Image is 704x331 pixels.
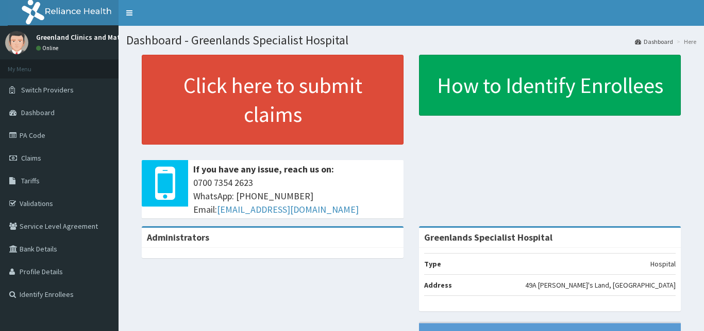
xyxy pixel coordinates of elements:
p: Hospital [650,259,676,269]
a: Dashboard [635,37,673,46]
span: Claims [21,153,41,163]
a: How to Identify Enrollees [419,55,681,116]
b: If you have any issue, reach us on: [193,163,334,175]
b: Type [424,259,441,269]
a: Click here to submit claims [142,55,404,145]
img: User Image [5,31,28,54]
b: Address [424,280,452,290]
p: 49A [PERSON_NAME]'s Land, [GEOGRAPHIC_DATA] [525,280,676,290]
li: Here [674,37,696,46]
a: [EMAIL_ADDRESS][DOMAIN_NAME] [217,203,359,215]
a: Online [36,44,61,52]
p: Greenland Clinics and Maternity [36,34,139,41]
span: Tariffs [21,176,40,185]
span: Switch Providers [21,85,74,94]
strong: Greenlands Specialist Hospital [424,231,552,243]
span: 0700 7354 2623 WhatsApp: [PHONE_NUMBER] Email: [193,176,398,216]
b: Administrators [147,231,209,243]
span: Dashboard [21,108,55,117]
h1: Dashboard - Greenlands Specialist Hospital [126,34,696,47]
